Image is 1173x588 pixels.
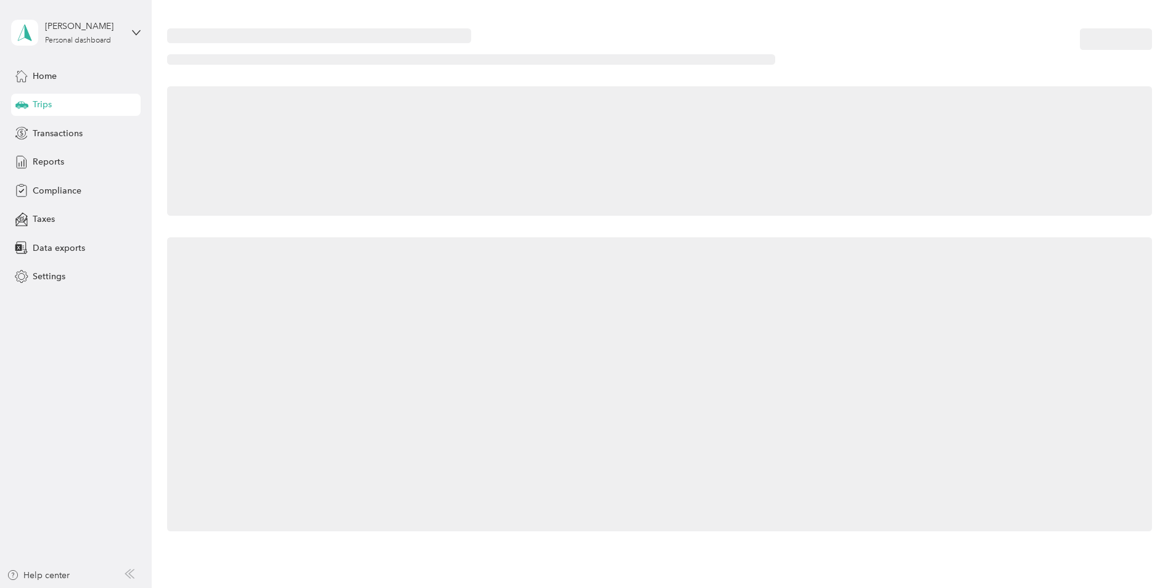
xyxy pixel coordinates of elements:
[33,98,52,111] span: Trips
[45,20,122,33] div: [PERSON_NAME]
[33,155,64,168] span: Reports
[33,127,83,140] span: Transactions
[7,569,70,582] button: Help center
[33,242,85,255] span: Data exports
[33,70,57,83] span: Home
[33,184,81,197] span: Compliance
[1104,519,1173,588] iframe: Everlance-gr Chat Button Frame
[33,213,55,226] span: Taxes
[33,270,65,283] span: Settings
[45,37,111,44] div: Personal dashboard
